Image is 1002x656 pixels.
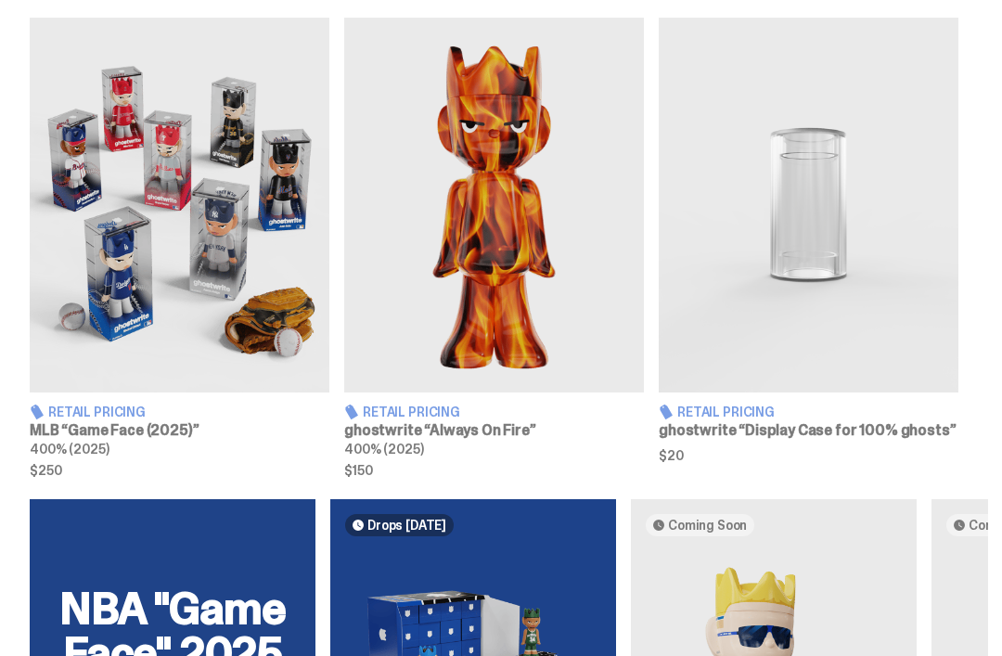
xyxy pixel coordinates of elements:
span: $250 [30,464,329,477]
h3: ghostwrite “Always On Fire” [344,423,644,438]
h3: MLB “Game Face (2025)” [30,423,329,438]
span: $20 [659,449,958,462]
span: Retail Pricing [48,405,146,418]
span: $150 [344,464,644,477]
img: Game Face (2025) [30,18,329,392]
img: Always On Fire [344,18,644,392]
a: Always On Fire Retail Pricing [344,18,644,477]
span: Retail Pricing [677,405,775,418]
span: 400% (2025) [30,441,109,457]
span: Retail Pricing [363,405,460,418]
span: 400% (2025) [344,441,423,457]
span: Coming Soon [668,518,747,533]
a: Display Case for 100% ghosts Retail Pricing [659,18,958,477]
img: Display Case for 100% ghosts [659,18,958,392]
h3: ghostwrite “Display Case for 100% ghosts” [659,423,958,438]
a: Game Face (2025) Retail Pricing [30,18,329,477]
span: Drops [DATE] [367,518,446,533]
